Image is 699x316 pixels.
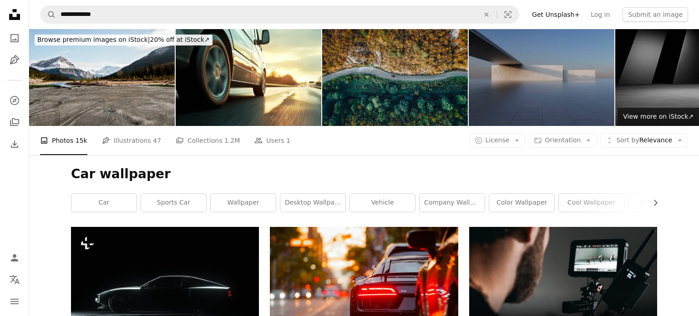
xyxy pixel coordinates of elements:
[71,276,259,284] a: a car parked in the dark with its lights on
[5,5,24,25] a: Home — Unsplash
[286,135,290,145] span: 1
[5,51,24,69] a: Illustrations
[489,194,554,212] a: color wallpaper
[5,249,24,267] a: Log in / Sign up
[5,29,24,47] a: Photos
[585,7,615,22] a: Log in
[211,194,276,212] a: wallpaper
[600,133,688,148] button: Sort byRelevance
[176,29,321,126] img: Car rushes along the highway at sunset , low angle side view
[41,6,56,23] button: Search Unsplash
[224,135,240,145] span: 1.2M
[647,194,657,212] button: scroll list to the right
[322,29,468,126] img: Road through the forest
[476,6,496,23] button: Clear
[529,133,597,148] button: Orientation
[153,135,161,145] span: 47
[623,113,694,120] span: View more on iStock ↗
[280,194,345,212] a: desktop wallpaper
[469,29,614,126] img: 3d render of futuristic architecture background with empty concrete floor, car presentation.
[628,194,694,212] a: art wallpaper
[350,194,415,212] a: vehicle
[71,194,137,212] a: car
[545,136,581,144] span: Orientation
[270,286,458,294] a: black Audi R8 parked beside road
[102,126,161,155] a: Illustrations 47
[623,7,688,22] button: Submit an image
[486,136,510,144] span: License
[40,5,519,24] form: Find visuals sitewide
[176,126,240,155] a: Collections 1.2M
[37,36,210,43] span: 20% off at iStock ↗
[5,271,24,289] button: Language
[618,108,699,126] a: View more on iStock↗
[5,292,24,311] button: Menu
[29,29,218,51] a: Browse premium images on iStock|20% off at iStock↗
[470,133,526,148] button: License
[71,166,657,182] h1: Car wallpaper
[5,135,24,153] a: Download History
[254,126,290,155] a: Users 1
[37,36,150,43] span: Browse premium images on iStock |
[5,91,24,110] a: Explore
[616,136,639,144] span: Sort by
[29,29,175,126] img: empty dirt beach with traces against Canadian Rockies
[141,194,206,212] a: sports car
[616,136,672,145] span: Relevance
[497,6,519,23] button: Visual search
[527,7,585,22] a: Get Unsplash+
[559,194,624,212] a: cool wallpaper
[5,113,24,131] a: Collections
[420,194,485,212] a: company wallpaper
